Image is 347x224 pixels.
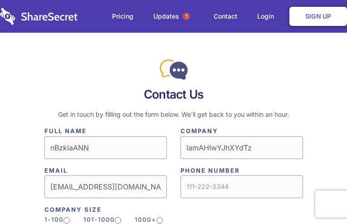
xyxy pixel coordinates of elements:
input: 1000+ [156,217,163,224]
input: Full Name [44,136,167,159]
label: Phone Number [181,165,303,175]
a: Sign Up [289,7,347,26]
input: 101-1000 [115,217,121,224]
a: Pricing [103,2,142,30]
a: Contact [205,2,246,30]
input: 1-100 [64,217,70,224]
h1: Contact Us [44,87,303,102]
label: Email [44,165,167,175]
span: 1 [183,13,190,20]
label: Full Name [44,126,167,136]
label: Company Size [44,204,303,214]
input: jim@dundermifflin.com [44,175,167,198]
p: Get in touch by filling out the form below. We’ll get back to you within an hour. [44,110,303,119]
label: Company [181,126,303,136]
input: 111-222-3344 [181,175,303,198]
input: Dunder Mifflin [181,136,303,159]
a: Login [248,2,288,30]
